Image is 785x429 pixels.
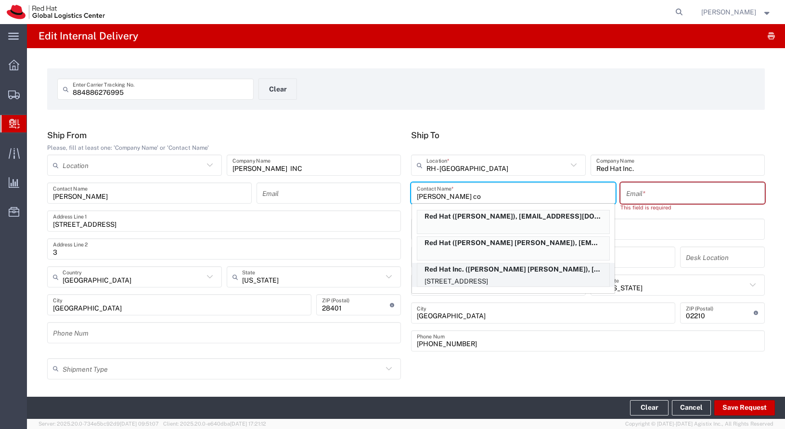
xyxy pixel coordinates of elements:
h4: Edit Internal Delivery [39,24,138,48]
span: [DATE] 09:51:07 [120,421,159,427]
div: Please, fill at least one: 'Company Name' or 'Contact Name' [47,143,401,152]
a: Cancel [672,400,711,416]
p: Red Hat Inc. (Carlos Condado Gonzalez), ccondado@redhat.com [417,263,609,275]
div: This field is required [620,204,765,212]
button: [PERSON_NAME] [701,6,772,18]
img: logo [7,5,105,19]
span: Copyright © [DATE]-[DATE] Agistix Inc., All Rights Reserved [625,420,773,428]
span: Shawn Petrilli [701,7,756,17]
p: Red Hat (Carlos Cornejo), ccornejo@redhat.com [417,210,609,222]
h5: Ship To [411,130,765,140]
p: [STREET_ADDRESS] [417,275,609,287]
button: Save Request [714,400,775,416]
h5: Ship From [47,130,401,140]
p: Red Hat (Carlos Cortes Alvarado), ccortes@redhat.com [417,237,609,249]
button: Clear [258,78,297,100]
span: Client: 2025.20.0-e640dba [163,421,266,427]
span: Server: 2025.20.0-734e5bc92d9 [39,421,159,427]
span: [DATE] 17:21:12 [230,421,266,427]
button: Clear [630,400,669,416]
